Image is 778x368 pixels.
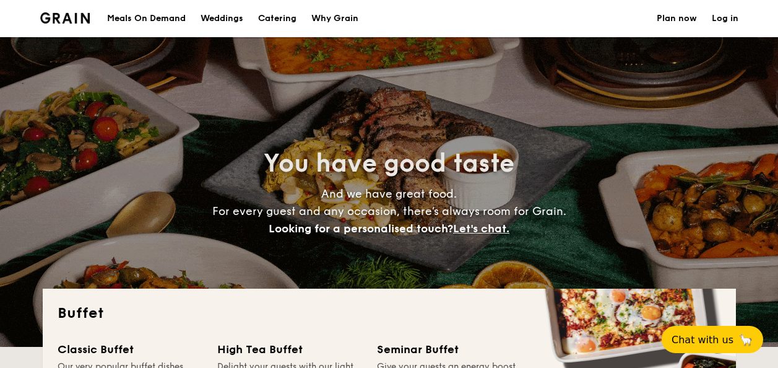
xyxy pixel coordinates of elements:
span: 🦙 [738,333,753,347]
span: You have good taste [264,149,514,178]
a: Logotype [40,12,90,24]
div: Classic Buffet [58,341,202,358]
span: Let's chat. [453,222,509,235]
button: Chat with us🦙 [662,326,763,353]
span: Chat with us [672,334,733,346]
span: And we have great food. For every guest and any occasion, there’s always room for Grain. [212,187,566,235]
h2: Buffet [58,304,721,323]
div: High Tea Buffet [217,341,362,358]
div: Seminar Buffet [377,341,522,358]
img: Grain [40,12,90,24]
span: Looking for a personalised touch? [269,222,453,235]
